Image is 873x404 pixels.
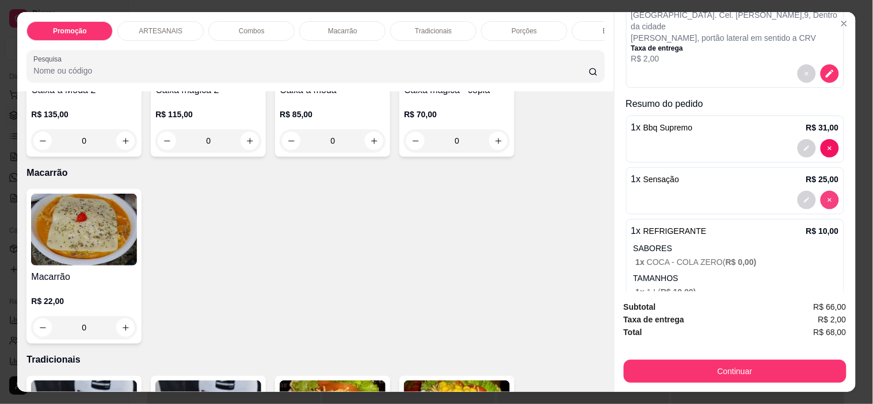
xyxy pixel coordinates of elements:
span: Bbq Supremo [643,123,693,132]
p: Tradicionais [415,26,452,36]
p: R$ 31,00 [806,122,839,133]
p: Macarrão [26,166,604,180]
p: Tradicionais [26,353,604,367]
p: SABORES [634,243,839,254]
p: [PERSON_NAME], portão lateral em sentido a CRV [631,32,839,44]
label: Pesquisa [33,54,66,64]
button: decrease-product-quantity [821,64,839,83]
h4: Macarrão [31,270,137,284]
p: R$ 22,00 [31,295,137,307]
span: 1 x [636,287,647,297]
input: Pesquisa [33,65,589,76]
p: 1 x [631,224,707,238]
p: Promoção [53,26,87,36]
button: decrease-product-quantity [798,191,816,209]
p: COCA - COLA ZERO ( [636,256,839,268]
p: Combos [239,26,265,36]
span: R$ 0,00 ) [726,257,757,267]
button: decrease-product-quantity [821,139,839,157]
p: Porções [512,26,537,36]
span: R$ 66,00 [814,301,847,313]
p: ARTESANAIS [139,26,182,36]
p: R$ 10,00 [806,225,839,237]
strong: Subtotal [624,302,656,311]
p: R$ 85,00 [280,109,386,120]
button: Continuar [624,360,847,383]
p: R$ 2,00 [631,53,839,64]
span: R$ 2,00 [818,313,847,326]
p: 1 x [631,172,680,186]
img: product-image [31,194,137,266]
p: Resumo do pedido [626,97,844,111]
span: R$ 68,00 [814,326,847,338]
button: decrease-product-quantity [798,139,816,157]
p: Taxa de entrega [631,44,839,53]
p: TAMANHOS [634,272,839,284]
p: R$ 115,00 [155,109,261,120]
button: Close [835,14,853,33]
button: decrease-product-quantity [821,191,839,209]
p: R$ 135,00 [31,109,137,120]
button: decrease-product-quantity [798,64,816,83]
span: R$ 10,00 ) [661,287,696,297]
span: 1 x [636,257,647,267]
p: 1 x [631,121,693,134]
button: decrease-product-quantity [406,132,425,150]
p: Macarrão [328,26,357,36]
button: increase-product-quantity [489,132,508,150]
p: R$ 70,00 [404,109,510,120]
span: REFRIGERANTE [643,226,707,236]
span: Sensação [643,175,679,184]
strong: Taxa de entrega [624,315,685,324]
p: [GEOGRAPHIC_DATA]. Cel. [PERSON_NAME] , 9 , Dentro da cidade [631,9,839,32]
p: Bebidas [603,26,628,36]
p: R$ 25,00 [806,174,839,185]
strong: Total [624,328,642,337]
p: 1 L ( [636,286,839,298]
